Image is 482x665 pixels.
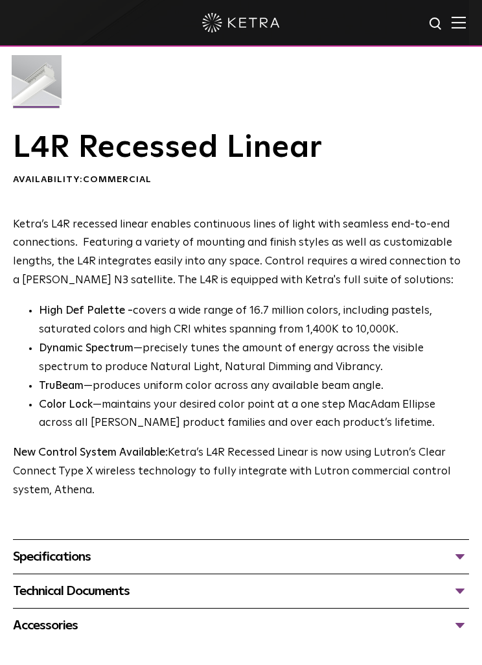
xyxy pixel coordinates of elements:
strong: Color Lock [39,399,93,410]
strong: TruBeam [39,380,84,391]
div: Technical Documents [13,581,469,601]
li: —maintains your desired color point at a one step MacAdam Ellipse across all [PERSON_NAME] produc... [39,396,469,434]
div: Accessories [13,615,469,636]
img: Hamburger%20Nav.svg [452,16,466,29]
strong: Dynamic Spectrum [39,343,133,354]
li: —produces uniform color across any available beam angle. [39,377,469,396]
p: Ketra’s L4R Recessed Linear is now using Lutron’s Clear Connect Type X wireless technology to ful... [13,444,469,500]
strong: New Control System Available: [13,447,168,458]
li: —precisely tunes the amount of energy across the visible spectrum to produce Natural Light, Natur... [39,340,469,377]
div: Specifications [13,546,469,567]
h1: L4R Recessed Linear [13,132,469,164]
img: search icon [428,16,444,32]
p: Ketra’s L4R recessed linear enables continuous lines of light with seamless end-to-end connection... [13,216,469,291]
img: ketra-logo-2019-white [202,13,280,32]
img: L4R-2021-Web-Square [12,55,62,115]
strong: High Def Palette - [39,305,133,316]
div: Availability: [13,174,469,187]
span: Commercial [83,175,152,184]
p: covers a wide range of 16.7 million colors, including pastels, saturated colors and high CRI whit... [39,302,469,340]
